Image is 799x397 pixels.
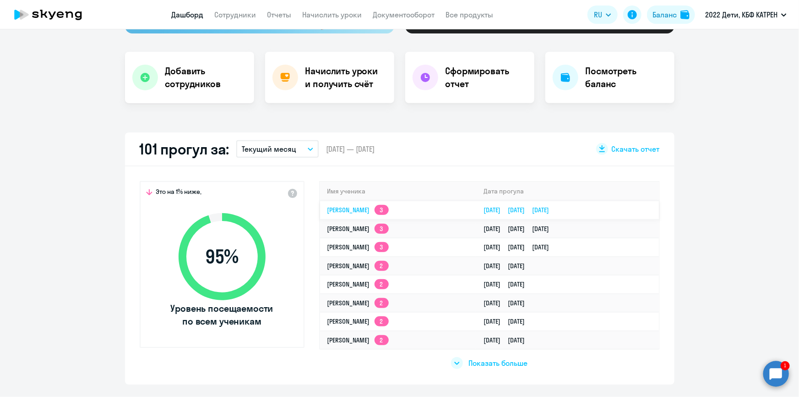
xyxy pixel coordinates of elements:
[303,10,362,19] a: Начислить уроки
[375,261,389,271] app-skyeng-badge: 2
[612,144,660,154] span: Скачать отчет
[468,358,527,368] span: Показать больше
[446,65,527,90] h4: Сформировать отчет
[169,246,275,268] span: 95 %
[236,140,319,158] button: Текущий месяц
[680,10,690,19] img: balance
[165,65,247,90] h4: Добавить сотрудников
[587,6,618,24] button: RU
[327,280,389,288] a: [PERSON_NAME]2
[320,182,477,201] th: Имя ученика
[484,262,532,270] a: [DATE][DATE]
[242,143,296,154] p: Текущий месяц
[594,9,602,20] span: RU
[172,10,204,19] a: Дашборд
[215,10,256,19] a: Сотрудники
[375,335,389,345] app-skyeng-badge: 2
[484,336,532,344] a: [DATE][DATE]
[484,243,556,251] a: [DATE][DATE][DATE]
[484,280,532,288] a: [DATE][DATE]
[652,9,677,20] div: Баланс
[267,10,292,19] a: Отчеты
[327,206,389,214] a: [PERSON_NAME]3
[375,205,389,215] app-skyeng-badge: 3
[701,4,791,26] button: 2022 Дети, КБФ КАТРЕН
[156,187,202,198] span: Это на 1% ниже,
[140,140,229,158] h2: 101 прогул за:
[375,279,389,289] app-skyeng-badge: 2
[586,65,667,90] h4: Посмотреть баланс
[484,317,532,325] a: [DATE][DATE]
[446,10,494,19] a: Все продукты
[375,316,389,326] app-skyeng-badge: 2
[327,299,389,307] a: [PERSON_NAME]2
[305,65,385,90] h4: Начислить уроки и получить счёт
[375,224,389,234] app-skyeng-badge: 3
[327,243,389,251] a: [PERSON_NAME]3
[327,317,389,325] a: [PERSON_NAME]2
[375,242,389,252] app-skyeng-badge: 3
[327,225,389,233] a: [PERSON_NAME]3
[484,206,556,214] a: [DATE][DATE][DATE]
[327,262,389,270] a: [PERSON_NAME]2
[484,299,532,307] a: [DATE][DATE]
[375,298,389,308] app-skyeng-badge: 2
[326,144,375,154] span: [DATE] — [DATE]
[705,9,777,20] p: 2022 Дети, КБФ КАТРЕН
[373,10,435,19] a: Документооборот
[647,6,695,24] button: Балансbalance
[327,336,389,344] a: [PERSON_NAME]2
[476,182,658,201] th: Дата прогула
[484,225,556,233] a: [DATE][DATE][DATE]
[169,302,275,328] span: Уровень посещаемости по всем ученикам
